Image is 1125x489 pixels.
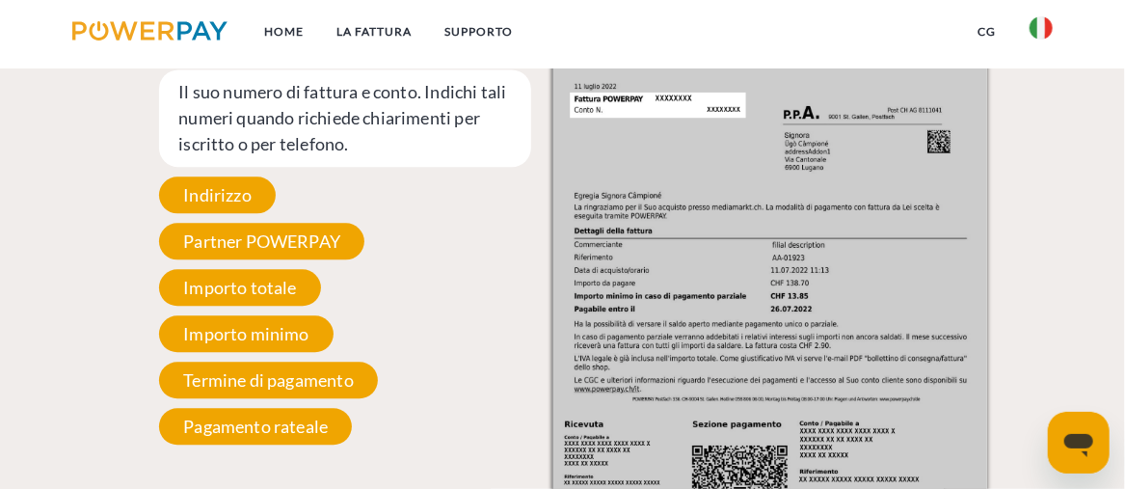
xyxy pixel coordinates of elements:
a: Home [248,14,320,49]
span: Importo minimo [159,315,334,352]
a: Supporto [428,14,529,49]
span: Pagamento rateale [159,408,352,445]
span: Importo totale [159,269,321,306]
img: logo-powerpay.svg [72,21,228,41]
span: Partner POWERPAY [159,223,364,259]
a: LA FATTURA [320,14,428,49]
span: Termine di pagamento [159,362,378,398]
span: Il suo numero di fattura e conto. Indichi tali numeri quando richiede chiarimenti per iscritto o ... [159,69,531,167]
iframe: Pulsante per aprire la finestra di messaggistica [1048,412,1110,474]
a: CG [962,14,1013,49]
span: Indirizzo [159,177,276,213]
img: it [1030,16,1053,40]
